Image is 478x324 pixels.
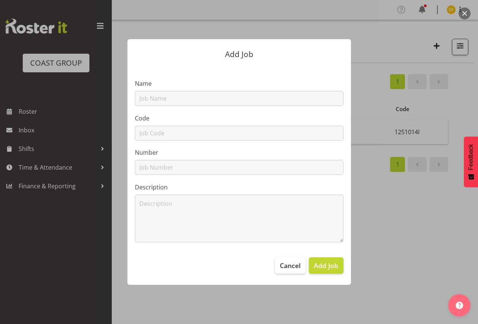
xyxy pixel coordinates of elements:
[135,160,344,175] input: Job Number
[135,114,344,123] label: Code
[135,148,344,157] label: Number
[135,91,344,106] input: Job Name
[456,302,463,309] img: help-xxl-2.png
[135,126,344,141] input: Job Code
[135,79,344,88] label: Name
[280,261,301,270] span: Cancel
[135,183,344,192] label: Description
[468,144,474,170] span: Feedback
[275,257,306,274] button: Cancel
[309,257,343,274] button: Add Job
[464,136,478,187] button: Feedback - Show survey
[135,50,344,58] p: Add Job
[314,261,338,270] span: Add Job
